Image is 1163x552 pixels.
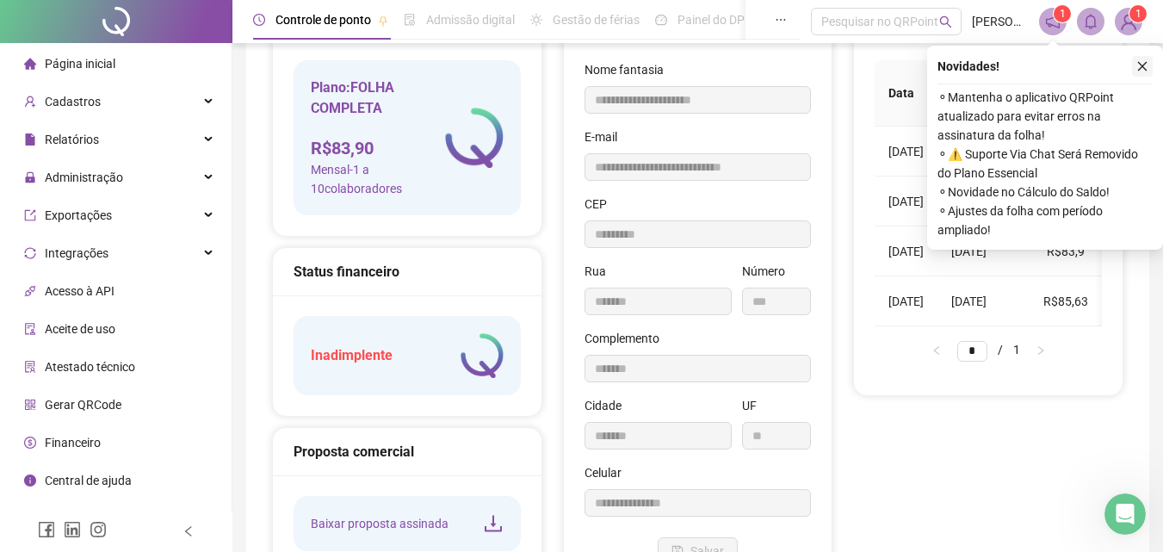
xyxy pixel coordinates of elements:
[530,14,542,26] span: sun
[45,57,115,71] span: Página inicial
[461,333,504,378] img: logo-atual-colorida-simples.ef1a4d5a9bda94f4ab63.png
[585,195,618,214] label: CEP
[483,513,504,534] span: download
[24,474,36,487] span: info-circle
[1030,276,1102,326] td: R$85,63
[1129,5,1147,22] sup: Atualize o seu contato no menu Meus Dados
[1027,340,1055,361] li: Próxima página
[311,514,448,533] span: Baixar proposta assinada
[45,246,108,260] span: Integrações
[875,226,937,276] td: [DATE]
[742,396,768,415] label: UF
[378,16,388,26] span: pushpin
[24,323,36,335] span: audit
[1104,493,1146,535] iframe: Intercom live chat
[45,436,101,450] span: Financeiro
[585,396,633,415] label: Cidade
[775,14,787,26] span: ellipsis
[937,57,999,76] span: Novidades !
[311,160,445,198] span: Mensal - 1 a 10 colaboradores
[1083,14,1098,29] span: bell
[972,12,1029,31] span: [PERSON_NAME]
[45,133,99,146] span: Relatórios
[875,177,937,226] td: [DATE]
[875,127,937,177] td: [DATE]
[253,14,265,26] span: clock-circle
[1136,60,1148,72] span: close
[24,58,36,70] span: home
[585,262,617,281] label: Rua
[923,340,950,361] li: Página anterior
[24,285,36,297] span: api
[1027,340,1055,361] button: right
[923,340,950,361] button: left
[677,13,745,27] span: Painel do DP
[655,14,667,26] span: dashboard
[937,226,1030,276] td: [DATE]
[939,16,952,28] span: search
[24,361,36,373] span: solution
[998,343,1003,357] span: /
[585,329,671,348] label: Complemento
[24,96,36,108] span: user-add
[1054,5,1071,22] sup: 1
[24,171,36,183] span: lock
[294,441,521,462] div: Proposta comercial
[742,262,796,281] label: Número
[45,398,121,412] span: Gerar QRCode
[585,463,633,482] label: Celular
[426,13,515,27] span: Admissão digital
[45,95,101,109] span: Cadastros
[585,127,628,146] label: E-mail
[1060,8,1066,20] span: 1
[311,136,445,160] h4: R$ 83,90
[275,13,371,27] span: Controle de ponto
[90,521,107,538] span: instagram
[311,78,445,119] h5: Plano: FOLHA COMPLETA
[45,474,132,487] span: Central de ajuda
[585,60,675,79] label: Nome fantasia
[311,345,393,366] h5: Inadimplente
[445,108,504,168] img: logo-atual-colorida-simples.ef1a4d5a9bda94f4ab63.png
[1030,226,1102,276] td: R$83,9
[937,88,1153,145] span: ⚬ Mantenha o aplicativo QRPoint atualizado para evitar erros na assinatura da folha!
[182,525,195,537] span: left
[1036,345,1046,356] span: right
[937,145,1153,183] span: ⚬ ⚠️ Suporte Via Chat Será Removido do Plano Essencial
[45,171,123,184] span: Administração
[24,437,36,449] span: dollar
[45,208,112,222] span: Exportações
[931,345,942,356] span: left
[553,13,640,27] span: Gestão de férias
[45,322,115,336] span: Aceite de uso
[24,133,36,146] span: file
[1045,14,1061,29] span: notification
[24,209,36,221] span: export
[1135,8,1141,20] span: 1
[24,399,36,411] span: qrcode
[45,360,135,374] span: Atestado técnico
[1116,9,1141,34] img: 71338
[875,276,937,326] td: [DATE]
[294,261,521,282] div: Status financeiro
[64,521,81,538] span: linkedin
[937,183,1153,202] span: ⚬ Novidade no Cálculo do Saldo!
[937,276,1030,326] td: [DATE]
[38,521,55,538] span: facebook
[45,284,114,298] span: Acesso à API
[937,202,1153,239] span: ⚬ Ajustes da folha com período ampliado!
[404,14,416,26] span: file-done
[957,340,1020,361] li: 1/1
[875,60,937,127] th: Data
[24,247,36,259] span: sync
